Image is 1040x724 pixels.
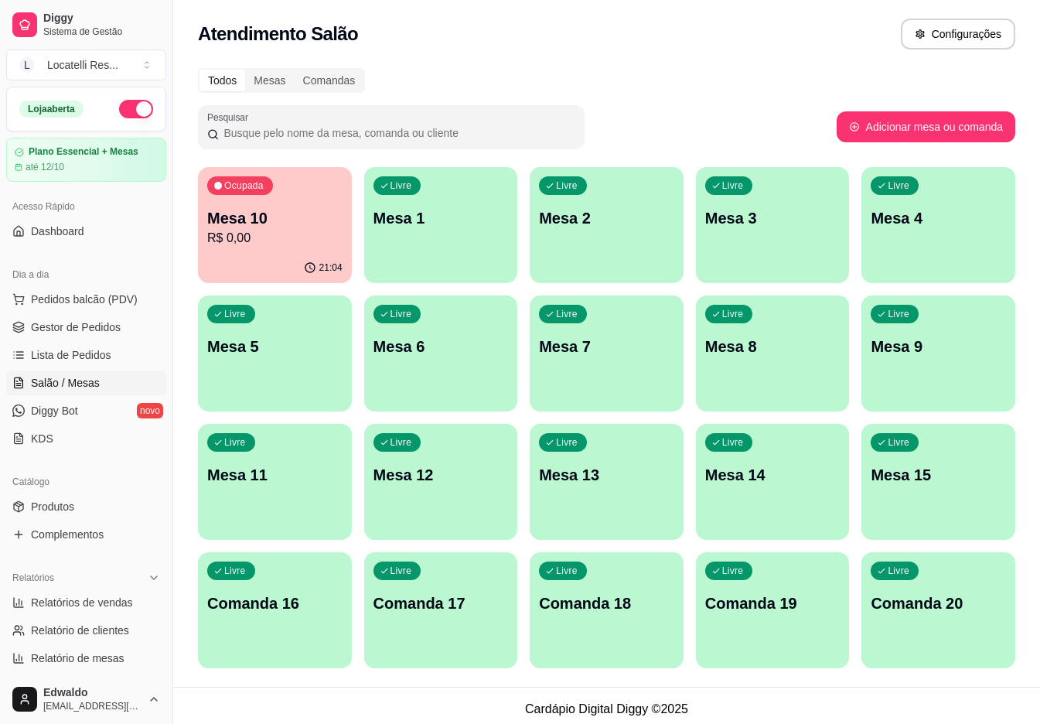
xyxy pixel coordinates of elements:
a: Salão / Mesas [6,371,166,395]
p: Mesa 12 [373,464,509,486]
button: LivreMesa 5 [198,295,352,412]
p: Comanda 18 [539,593,674,614]
p: R$ 0,00 [207,229,343,248]
p: Comanda 16 [207,593,343,614]
a: Relatório de mesas [6,646,166,671]
p: Mesa 4 [871,207,1006,229]
p: Livre [888,565,909,577]
p: Livre [390,565,412,577]
p: Mesa 1 [373,207,509,229]
p: Livre [556,436,578,449]
p: Mesa 5 [207,336,343,357]
div: Acesso Rápido [6,194,166,219]
span: Relatórios [12,572,54,584]
p: Livre [888,436,909,449]
button: Configurações [901,19,1015,50]
button: LivreMesa 1 [364,167,518,283]
p: Livre [888,179,909,192]
span: KDS [31,431,53,446]
p: Livre [390,436,412,449]
button: LivreMesa 13 [530,424,684,540]
span: Produtos [31,499,74,514]
p: Mesa 8 [705,336,841,357]
button: LivreComanda 19 [696,552,850,668]
article: até 12/10 [26,161,64,173]
a: Dashboard [6,219,166,244]
p: Mesa 13 [539,464,674,486]
button: LivreMesa 4 [861,167,1015,283]
p: Mesa 11 [207,464,343,486]
p: Livre [722,179,744,192]
button: LivreMesa 11 [198,424,352,540]
span: Pedidos balcão (PDV) [31,292,138,307]
span: Relatório de clientes [31,623,129,638]
a: KDS [6,426,166,451]
span: Edwaldo [43,686,142,700]
button: LivreMesa 7 [530,295,684,412]
span: Relatório de mesas [31,651,124,666]
div: Loja aberta [19,101,84,118]
p: Mesa 7 [539,336,674,357]
button: Alterar Status [119,100,153,118]
p: Livre [224,565,246,577]
p: Livre [224,436,246,449]
a: Plano Essencial + Mesasaté 12/10 [6,138,166,182]
label: Pesquisar [207,111,254,124]
button: Select a team [6,50,166,80]
p: Livre [722,565,744,577]
p: Mesa 9 [871,336,1006,357]
button: LivreMesa 12 [364,424,518,540]
button: LivreMesa 14 [696,424,850,540]
p: Livre [556,179,578,192]
p: Livre [390,179,412,192]
button: LivreComanda 20 [861,552,1015,668]
p: Livre [390,308,412,320]
button: LivreMesa 6 [364,295,518,412]
button: LivreComanda 18 [530,552,684,668]
span: Lista de Pedidos [31,347,111,363]
p: Ocupada [224,179,264,192]
div: Comandas [295,70,364,91]
p: Livre [722,436,744,449]
button: LivreMesa 9 [861,295,1015,412]
h2: Atendimento Salão [198,22,358,46]
button: LivreComanda 16 [198,552,352,668]
p: Livre [556,565,578,577]
span: Salão / Mesas [31,375,100,391]
p: Comanda 20 [871,593,1006,614]
span: Dashboard [31,224,84,239]
a: Relatório de clientes [6,618,166,643]
button: LivreComanda 17 [364,552,518,668]
a: Lista de Pedidos [6,343,166,367]
div: Locatelli Res ... [47,57,118,73]
div: Mesas [245,70,294,91]
p: Mesa 15 [871,464,1006,486]
a: Gestor de Pedidos [6,315,166,340]
button: LivreMesa 3 [696,167,850,283]
p: Livre [722,308,744,320]
p: Mesa 2 [539,207,674,229]
a: Diggy Botnovo [6,398,166,423]
article: Plano Essencial + Mesas [29,146,138,158]
p: 21:04 [319,261,343,274]
button: Pedidos balcão (PDV) [6,287,166,312]
p: Mesa 6 [373,336,509,357]
a: Complementos [6,522,166,547]
button: LivreMesa 2 [530,167,684,283]
button: Adicionar mesa ou comanda [837,111,1015,142]
button: LivreMesa 15 [861,424,1015,540]
span: L [19,57,35,73]
button: OcupadaMesa 10R$ 0,0021:04 [198,167,352,283]
span: Diggy Bot [31,403,78,418]
a: Relatórios de vendas [6,590,166,615]
span: [EMAIL_ADDRESS][DOMAIN_NAME] [43,700,142,712]
div: Catálogo [6,470,166,494]
a: Produtos [6,494,166,519]
p: Mesa 10 [207,207,343,229]
p: Livre [224,308,246,320]
p: Comanda 19 [705,593,841,614]
p: Livre [888,308,909,320]
span: Relatórios de vendas [31,595,133,610]
p: Livre [556,308,578,320]
p: Comanda 17 [373,593,509,614]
